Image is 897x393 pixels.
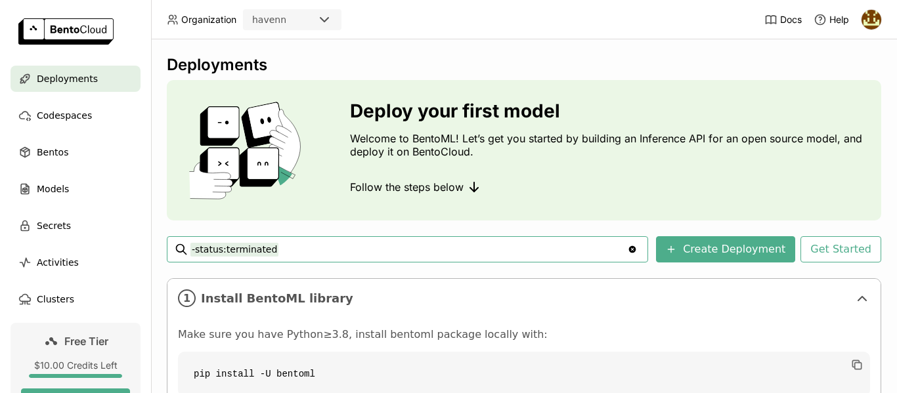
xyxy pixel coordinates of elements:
[181,14,236,26] span: Organization
[11,102,141,129] a: Codespaces
[800,236,881,262] button: Get Started
[18,18,114,45] img: logo
[829,14,849,26] span: Help
[627,244,638,255] svg: Clear value
[11,213,141,239] a: Secrets
[37,255,79,270] span: Activities
[11,176,141,202] a: Models
[37,181,69,197] span: Models
[178,289,196,307] i: 1
[350,100,869,121] h3: Deploy your first model
[350,132,869,158] p: Welcome to BentoML! Let’s get you started by building an Inference API for an open source model, ...
[37,71,98,87] span: Deployments
[288,14,289,27] input: Selected havenn.
[350,180,464,194] span: Follow the steps below
[11,286,141,312] a: Clusters
[814,13,849,26] div: Help
[11,139,141,165] a: Bentos
[252,13,286,26] div: havenn
[167,279,881,318] div: 1Install BentoML library
[167,55,881,75] div: Deployments
[178,328,870,341] p: Make sure you have Python≥3.8, install bentoml package locally with:
[64,335,108,348] span: Free Tier
[780,14,802,26] span: Docs
[764,13,802,26] a: Docs
[21,360,130,371] div: $10.00 Credits Left
[37,218,71,234] span: Secrets
[656,236,795,262] button: Create Deployment
[862,10,881,30] img: Daniel Ayensu
[37,144,68,160] span: Bentos
[190,239,627,260] input: Search
[11,66,141,92] a: Deployments
[11,249,141,276] a: Activities
[177,101,318,199] img: cover onboarding
[201,291,849,306] span: Install BentoML library
[37,108,92,123] span: Codespaces
[37,291,74,307] span: Clusters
